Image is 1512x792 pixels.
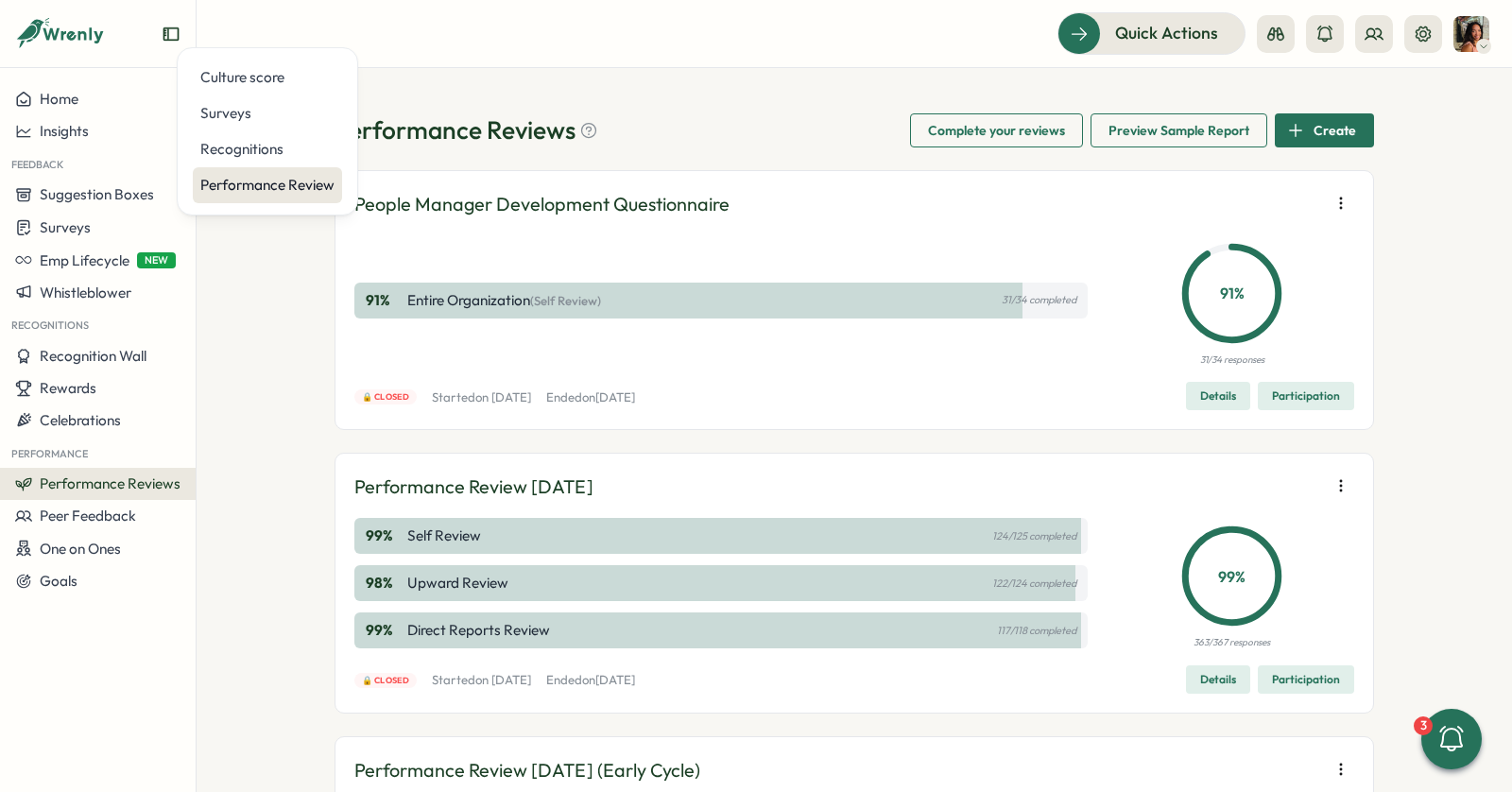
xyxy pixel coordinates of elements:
a: Culture score [193,60,342,95]
div: Surveys [200,103,335,124]
span: One on Ones [40,540,121,558]
p: 117/118 completed [997,625,1076,637]
button: Expand sidebar [162,25,180,43]
span: Home [40,90,78,108]
span: Create [1314,114,1356,146]
span: Surveys [40,218,91,236]
button: Details [1186,665,1250,694]
p: Ended on [DATE] [546,672,635,689]
p: Entire Organization [407,290,601,311]
span: Rewards [40,379,96,397]
span: Whistleblower [40,284,131,301]
div: Recognitions [200,139,335,160]
img: Viveca Riley [1453,16,1489,52]
p: Self Review [407,525,481,546]
a: Surveys [193,95,342,131]
p: 363/367 responses [1194,635,1270,650]
p: 99 % [366,525,404,546]
p: 91 % [366,290,404,311]
p: 99 % [366,620,404,641]
span: 🔒 Closed [362,674,410,687]
p: 124/125 completed [992,530,1076,542]
span: 🔒 Closed [362,390,410,404]
p: 31/34 completed [1002,294,1076,306]
span: Complete your reviews [928,114,1065,146]
a: Performance Review [193,167,342,203]
span: NEW [137,252,176,268]
span: Details [1200,666,1236,693]
span: Preview Sample Report [1108,114,1249,146]
p: 91 % [1186,282,1278,305]
h1: Performance Reviews [335,113,598,146]
span: Quick Actions [1115,21,1218,45]
p: Ended on [DATE] [546,389,635,406]
p: Performance Review [DATE] (Early Cycle) [354,756,700,785]
span: Insights [40,122,89,140]
p: People Manager Development Questionnaire [354,190,730,219]
a: Recognitions [193,131,342,167]
p: 31/34 responses [1200,353,1264,368]
button: Participation [1258,382,1354,410]
button: Preview Sample Report [1091,113,1267,147]
button: 3 [1421,709,1482,769]
button: Create [1275,113,1374,147]
span: Participation [1272,666,1340,693]
p: Performance Review [DATE] [354,473,593,502]
button: Complete your reviews [910,113,1083,147]
div: Performance Review [200,175,335,196]
span: Peer Feedback [40,507,136,525]
span: Participation [1272,383,1340,409]
span: Emp Lifecycle [40,251,129,269]
button: Details [1186,382,1250,410]
span: Celebrations [40,411,121,429]
p: Started on [DATE] [432,672,531,689]
span: Recognition Wall [40,347,146,365]
span: Performance Reviews [40,474,180,492]
span: Details [1200,383,1236,409]
p: 98 % [366,573,404,594]
button: Quick Actions [1057,12,1246,54]
p: Upward Review [407,573,508,594]
p: Started on [DATE] [432,389,531,406]
span: Suggestion Boxes [40,185,154,203]
div: 3 [1414,716,1433,735]
p: 122/124 completed [992,577,1076,590]
p: 99 % [1186,564,1278,588]
p: Direct Reports Review [407,620,550,641]
button: Participation [1258,665,1354,694]
span: Goals [40,572,77,590]
span: (Self Review) [530,293,601,308]
div: Culture score [200,67,335,88]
